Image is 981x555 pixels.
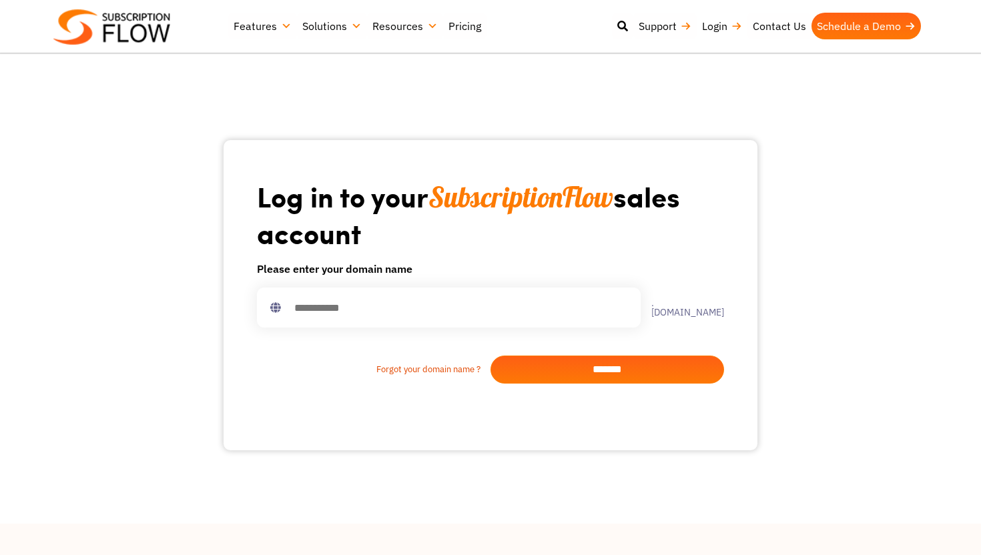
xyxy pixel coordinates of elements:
[443,13,486,39] a: Pricing
[53,9,170,45] img: Subscriptionflow
[228,13,297,39] a: Features
[257,179,724,250] h1: Log in to your sales account
[297,13,367,39] a: Solutions
[428,179,613,215] span: SubscriptionFlow
[367,13,443,39] a: Resources
[641,298,724,317] label: .[DOMAIN_NAME]
[811,13,921,39] a: Schedule a Demo
[257,363,490,376] a: Forgot your domain name ?
[257,261,724,277] h6: Please enter your domain name
[633,13,697,39] a: Support
[747,13,811,39] a: Contact Us
[697,13,747,39] a: Login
